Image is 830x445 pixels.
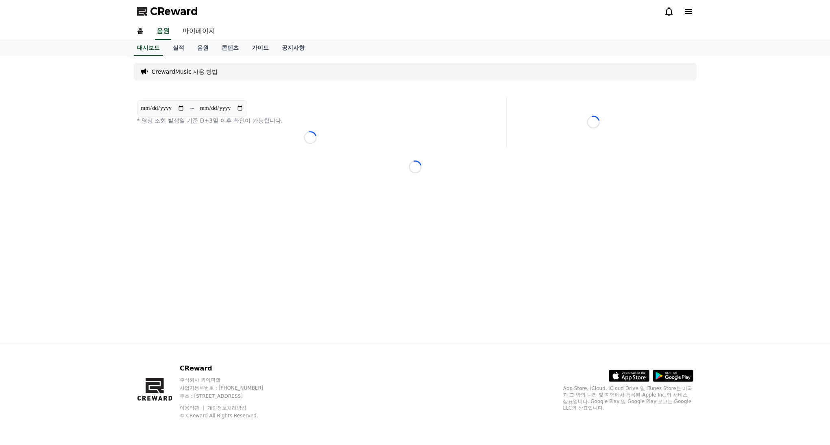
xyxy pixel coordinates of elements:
a: CrewardMusic 사용 방법 [152,68,218,76]
p: ~ [190,103,195,113]
a: 이용약관 [180,405,205,411]
span: CReward [150,5,198,18]
a: 대시보드 [134,40,163,56]
a: 공지사항 [275,40,311,56]
p: CReward [180,364,279,373]
p: © CReward All Rights Reserved. [180,412,279,419]
a: 음원 [155,23,171,40]
a: 홈 [131,23,150,40]
a: 음원 [191,40,215,56]
p: * 영상 조회 발생일 기준 D+3일 이후 확인이 가능합니다. [137,116,484,125]
a: 개인정보처리방침 [207,405,246,411]
a: 마이페이지 [176,23,222,40]
a: 가이드 [245,40,275,56]
a: CReward [137,5,198,18]
p: 주식회사 와이피랩 [180,377,279,383]
a: 실적 [166,40,191,56]
p: 주소 : [STREET_ADDRESS] [180,393,279,399]
p: App Store, iCloud, iCloud Drive 및 iTunes Store는 미국과 그 밖의 나라 및 지역에서 등록된 Apple Inc.의 서비스 상표입니다. Goo... [563,385,693,411]
a: 콘텐츠 [215,40,245,56]
p: 사업자등록번호 : [PHONE_NUMBER] [180,385,279,391]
